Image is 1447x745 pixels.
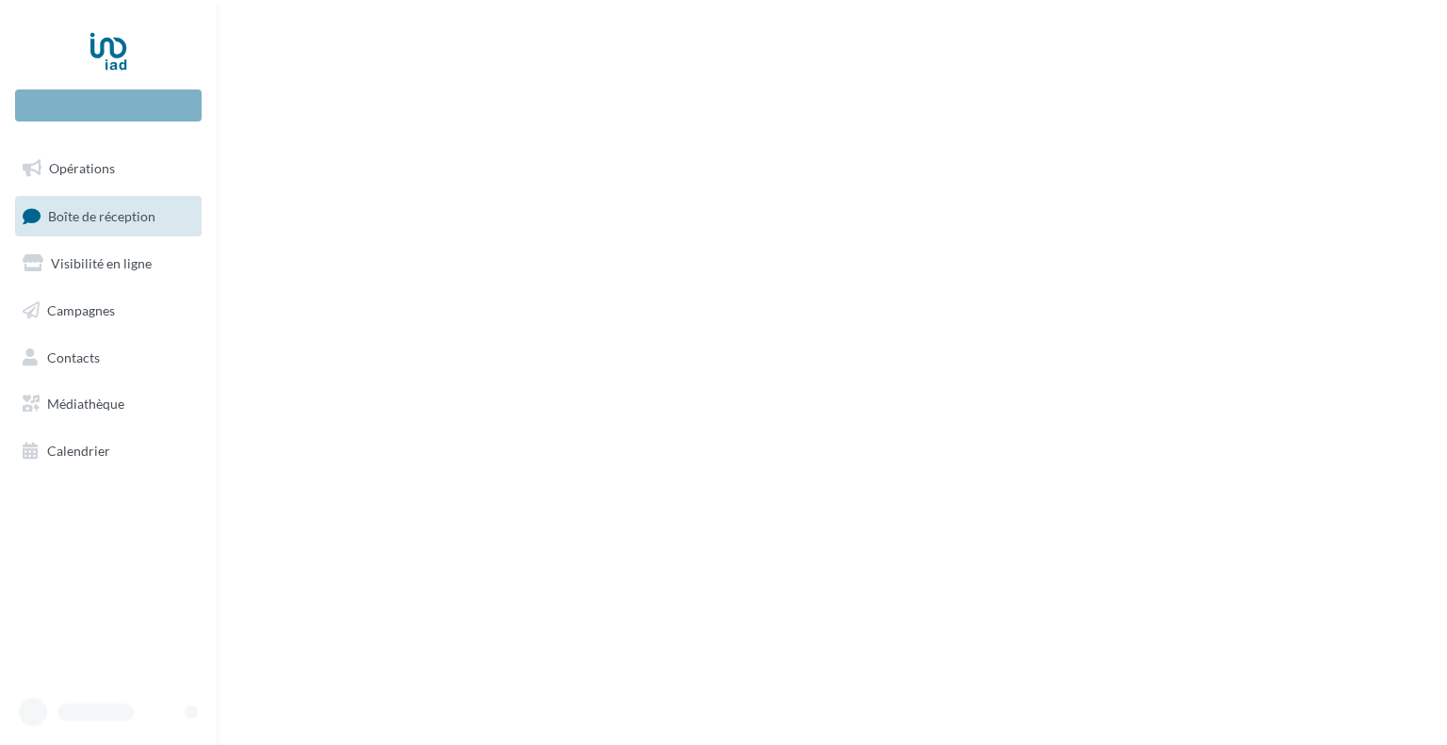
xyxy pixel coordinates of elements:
[49,160,115,176] span: Opérations
[47,302,115,318] span: Campagnes
[51,255,152,271] span: Visibilité en ligne
[11,384,205,424] a: Médiathèque
[11,338,205,378] a: Contacts
[47,396,124,412] span: Médiathèque
[11,244,205,283] a: Visibilité en ligne
[11,149,205,188] a: Opérations
[47,443,110,459] span: Calendrier
[48,207,155,223] span: Boîte de réception
[11,291,205,331] a: Campagnes
[11,196,205,236] a: Boîte de réception
[11,431,205,471] a: Calendrier
[47,348,100,364] span: Contacts
[15,89,202,121] div: Nouvelle campagne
